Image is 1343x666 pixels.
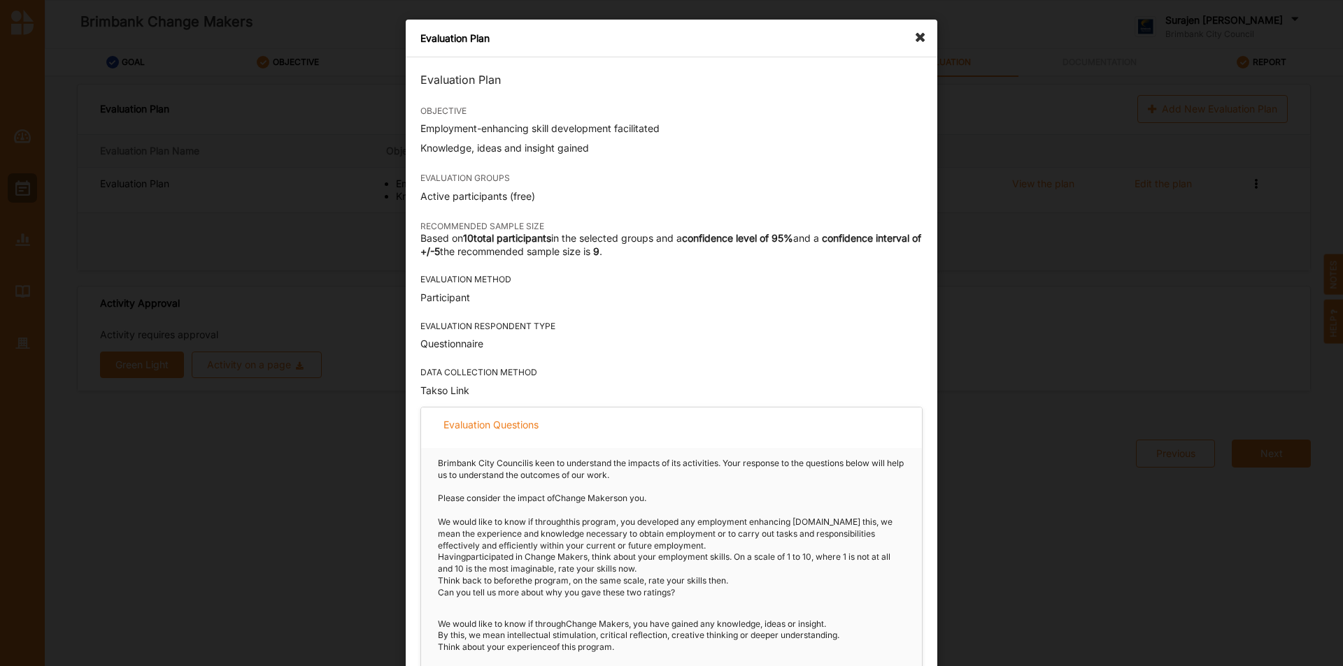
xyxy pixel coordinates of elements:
span: Brimbank City Council [438,458,527,468]
b: confidence level of 95% [682,232,793,244]
div: EVALUATION RESPONDENT TYPE [420,321,923,331]
div: RECOMMENDED SAMPLE SIZE [420,222,923,231]
p: Active participants (free) [420,189,923,203]
span: Change Makers [566,618,629,629]
div: EVALUATION METHOD [420,275,923,284]
span: of this program [552,642,612,652]
div: Evaluation Questions [443,419,539,431]
div: Evaluation Plan [406,20,937,57]
span: this program [566,516,616,527]
div: Knowledge, ideas and insight gained [420,141,923,154]
b: 9 [593,245,599,257]
div: Employment-enhancing skill development facilitated [420,122,923,135]
div: Evaluation Plan [420,72,923,87]
span: participated in Change Makers [466,551,588,562]
span: the program [520,575,569,586]
div: DATA COLLECTION METHOD [420,368,923,377]
div: is keen to understand the impacts of its activities. Your response to the questions below will he... [421,448,922,609]
div: Based on in the selected groups and a and a the recommended sample size is . [420,231,923,259]
b: confidence interval of +/-5 [420,232,921,257]
div: EVALUATION GROUPS [420,173,923,183]
div: OBJECTIVE [420,106,923,116]
span: Change Makers [555,493,618,503]
div: Takso Link [420,384,923,398]
div: Participant [420,291,923,305]
b: 10 total participants [463,232,551,244]
div: Questionnaire [420,337,923,351]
